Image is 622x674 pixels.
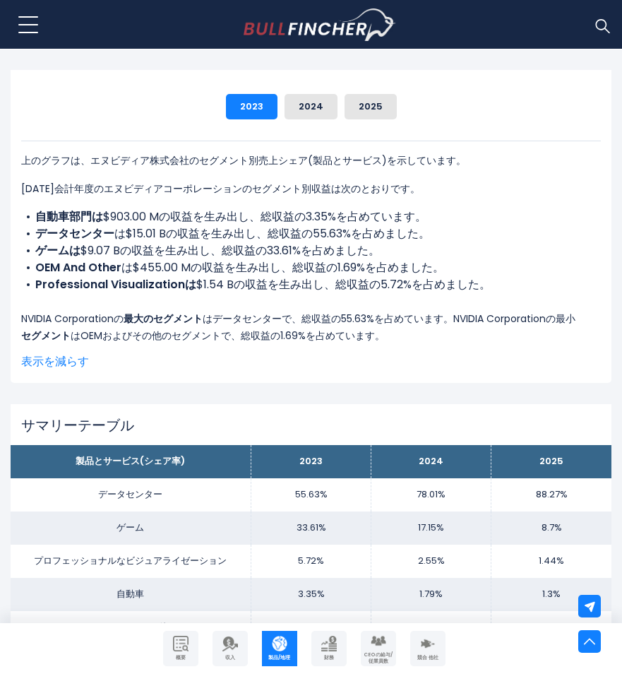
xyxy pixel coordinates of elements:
[263,655,296,661] span: 製品/地理
[21,208,601,225] li: $903.00 Mの収益を生み出し、総収益の3.35%を占めています。
[35,208,103,225] b: 自動車部門は
[21,152,601,169] p: 上のグラフは、エヌビディア株式会社のセグメント別売上シェア(製品とサービス)を示しています。
[491,445,611,478] th: 2025
[311,631,347,666] a: 会社の財務状況
[21,312,575,343] font: NVIDIA Corporationの はデータセンターで、総収益の55.63%を占めています。NVIDIA Corporationの最小 はOEMおよびその他のセグメントで、総収益の1.69%...
[21,225,601,242] li: は$15.01 Bの収益を生み出し、総収益の55.63%を占めました。
[21,329,71,343] b: セグメント
[491,545,611,578] td: 1.44%
[491,578,611,611] td: 1.3%
[244,8,395,41] a: ホームページへ
[285,94,337,119] button: 2024
[11,578,251,611] td: 自動車
[35,225,114,242] b: データセンター
[213,631,248,666] a: 会社の収益
[35,276,196,292] b: Professional Visualizationは
[21,180,601,197] p: [DATE]会計年度のエヌビディアコーポレーションのセグメント別収益は次のとおりです。
[361,631,396,666] a: 会社員
[371,611,491,644] td: 0.5%
[35,259,121,276] b: OEM And Other
[362,652,395,664] span: CEOの給与/従業員数
[165,655,197,661] span: 概要
[491,478,611,512] td: 88.27%
[262,631,297,666] a: 会社製品/地域
[124,312,203,326] b: 最大のセグメント
[244,8,396,41] img: ウソのロゴ
[11,545,251,578] td: プロフェッショナルなビジュアライゼーション
[251,478,371,512] td: 55.63%
[313,655,345,661] span: 財務
[11,445,251,478] th: 製品とサービス(シェア率)
[11,611,251,644] td: OEMおよびその他
[21,417,601,434] h2: サマリーテーブル
[251,445,371,478] th: 2023
[371,445,491,478] th: 2024
[410,631,445,666] a: 競合他社
[214,655,246,661] span: 収入
[371,545,491,578] td: 2.55%
[371,578,491,611] td: 1.79%
[251,611,371,644] td: 1.69%
[251,512,371,545] td: 33.61%
[491,512,611,545] td: 8.7%
[21,276,601,293] li: $1.54 Bの収益を生み出し、総収益の5.72%を占めました。
[371,478,491,512] td: 78.01%
[163,631,198,666] a: 会社概要
[11,512,251,545] td: ゲーム
[21,259,601,276] li: は$455.00 Mの収益を生み出し、総収益の1.69%を占めました。
[345,94,397,119] button: 2025
[371,512,491,545] td: 17.15%
[251,578,371,611] td: 3.35%
[251,545,371,578] td: 5.72%
[412,655,444,661] span: 競合 他社
[491,611,611,644] td: 0.3%
[11,478,251,512] td: データセンター
[226,94,277,119] button: 2023
[21,242,601,259] li: $9.07 Bの収益を生み出し、総収益の33.61%を占めました。
[21,353,601,370] span: 表示を減らす
[35,242,80,259] b: ゲームは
